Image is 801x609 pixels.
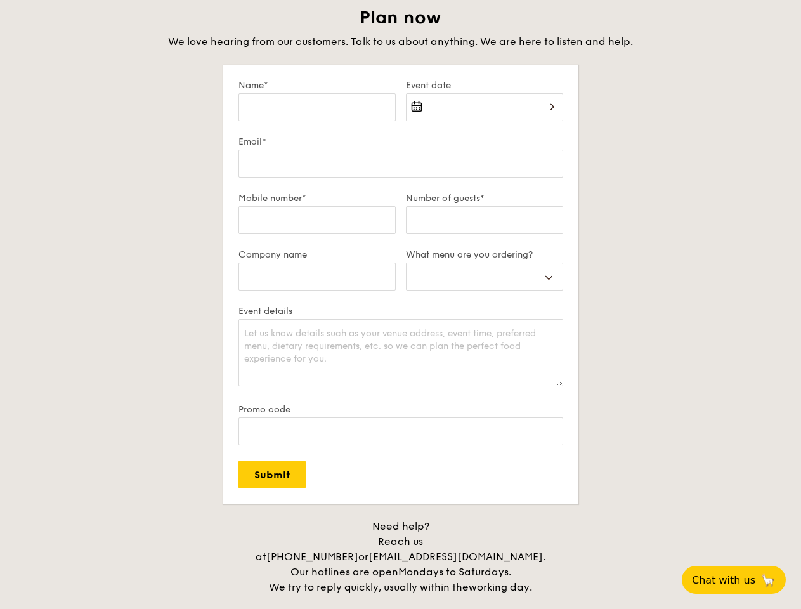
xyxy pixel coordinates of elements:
span: Chat with us [692,574,755,586]
label: Company name [238,249,396,260]
input: Submit [238,461,306,488]
textarea: Let us know details such as your venue address, event time, preferred menu, dietary requirements,... [238,319,563,386]
span: Plan now [360,7,441,29]
label: Event details [238,306,563,317]
label: Email* [238,136,563,147]
span: We love hearing from our customers. Talk to us about anything. We are here to listen and help. [168,36,633,48]
label: Mobile number* [238,193,396,204]
label: Name* [238,80,396,91]
label: Promo code [238,404,563,415]
span: 🦙 [760,573,776,587]
label: What menu are you ordering? [406,249,563,260]
span: Mondays to Saturdays. [398,566,511,578]
div: Need help? Reach us at or . Our hotlines are open We try to reply quickly, usually within the [242,519,559,595]
a: [PHONE_NUMBER] [266,551,358,563]
span: working day. [469,581,532,593]
label: Number of guests* [406,193,563,204]
label: Event date [406,80,563,91]
a: [EMAIL_ADDRESS][DOMAIN_NAME] [368,551,543,563]
button: Chat with us🦙 [682,566,786,594]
